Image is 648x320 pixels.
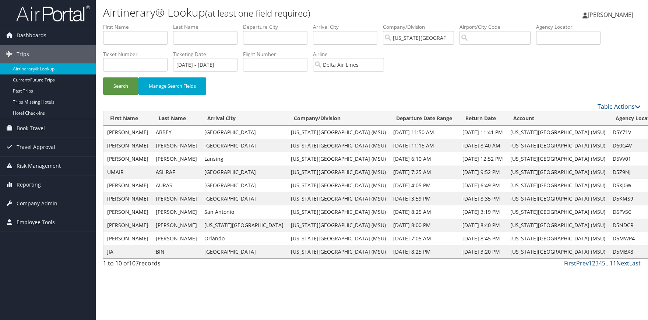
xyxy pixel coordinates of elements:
td: [DATE] 12:52 PM [459,152,507,166]
small: (at least one field required) [205,7,310,19]
td: [US_STATE][GEOGRAPHIC_DATA] (MSU) [287,166,390,179]
td: [US_STATE][GEOGRAPHIC_DATA] (MSU) [507,245,609,258]
td: [DATE] 6:49 PM [459,179,507,192]
span: … [605,259,610,267]
label: Flight Number [243,51,313,58]
td: [DATE] 11:41 PM [459,126,507,139]
td: [US_STATE][GEOGRAPHIC_DATA] (MSU) [507,205,609,219]
span: [PERSON_NAME] [588,11,633,19]
span: Trips [17,45,29,63]
td: [PERSON_NAME] [152,139,201,152]
th: Return Date: activate to sort column ascending [459,111,507,126]
td: [GEOGRAPHIC_DATA] [201,179,287,192]
th: Account: activate to sort column ascending [507,111,609,126]
th: Departure Date Range: activate to sort column ascending [390,111,459,126]
td: [US_STATE][GEOGRAPHIC_DATA] (MSU) [507,219,609,232]
a: Last [629,259,641,267]
td: [US_STATE][GEOGRAPHIC_DATA] (MSU) [287,219,390,232]
td: UMAIR [103,166,152,179]
th: Company/Division [287,111,390,126]
td: [DATE] 3:20 PM [459,245,507,258]
th: Last Name: activate to sort column descending [152,111,201,126]
td: [PERSON_NAME] [152,205,201,219]
td: [US_STATE][GEOGRAPHIC_DATA] (MSU) [287,126,390,139]
a: First [564,259,576,267]
td: [PERSON_NAME] [152,192,201,205]
td: [US_STATE][GEOGRAPHIC_DATA] (MSU) [287,245,390,258]
td: ABBEY [152,126,201,139]
td: [GEOGRAPHIC_DATA] [201,126,287,139]
td: [DATE] 8:25 AM [390,205,459,219]
span: Company Admin [17,194,57,213]
td: JIA [103,245,152,258]
td: [PERSON_NAME] [103,232,152,245]
td: [PERSON_NAME] [103,192,152,205]
td: [PERSON_NAME] [103,126,152,139]
td: [DATE] 8:00 PM [390,219,459,232]
td: [PERSON_NAME] [103,205,152,219]
td: BIN [152,245,201,258]
td: [DATE] 8:25 PM [390,245,459,258]
label: Airline [313,51,390,58]
span: Reporting [17,175,41,194]
button: Search [103,77,138,95]
label: First Name [103,23,173,31]
td: [PERSON_NAME] [152,152,201,166]
img: airportal-logo.png [16,5,90,22]
th: Arrival City: activate to sort column ascending [201,111,287,126]
label: Airport/City Code [459,23,536,31]
label: Agency Locator [536,23,606,31]
span: Risk Management [17,157,61,175]
a: Prev [576,259,589,267]
td: [DATE] 11:50 AM [390,126,459,139]
td: [US_STATE][GEOGRAPHIC_DATA] (MSU) [287,232,390,245]
td: [DATE] 8:45 PM [459,232,507,245]
label: Arrival City [313,23,383,31]
label: Last Name [173,23,243,31]
td: [DATE] 8:40 AM [459,139,507,152]
td: [US_STATE][GEOGRAPHIC_DATA] (MSU) [507,179,609,192]
span: Travel Approval [17,138,55,156]
a: 11 [610,259,616,267]
td: [PERSON_NAME] [152,232,201,245]
td: [GEOGRAPHIC_DATA] [201,192,287,205]
td: [DATE] 9:52 PM [459,166,507,179]
td: San Antonio [201,205,287,219]
label: Ticket Number [103,51,173,58]
td: [US_STATE][GEOGRAPHIC_DATA] (MSU) [507,192,609,205]
button: Manage Search Fields [138,77,206,95]
a: [PERSON_NAME] [582,4,641,26]
td: [US_STATE][GEOGRAPHIC_DATA] (MSU) [507,232,609,245]
td: [US_STATE][GEOGRAPHIC_DATA] (MSU) [287,139,390,152]
td: ASHRAF [152,166,201,179]
td: [US_STATE][GEOGRAPHIC_DATA] (MSU) [507,166,609,179]
span: Book Travel [17,119,45,138]
span: Dashboards [17,26,46,45]
td: [US_STATE][GEOGRAPHIC_DATA] (MSU) [287,179,390,192]
td: [DATE] 8:35 PM [459,192,507,205]
h1: Airtinerary® Lookup [103,5,461,20]
td: [US_STATE][GEOGRAPHIC_DATA] (MSU) [287,205,390,219]
td: [GEOGRAPHIC_DATA] [201,139,287,152]
span: Employee Tools [17,213,55,232]
td: [US_STATE][GEOGRAPHIC_DATA] (MSU) [507,139,609,152]
td: [US_STATE][GEOGRAPHIC_DATA] (MSU) [287,192,390,205]
label: Company/Division [383,23,459,31]
td: [GEOGRAPHIC_DATA] [201,166,287,179]
td: Orlando [201,232,287,245]
td: [US_STATE][GEOGRAPHIC_DATA] (MSU) [507,126,609,139]
th: First Name: activate to sort column ascending [103,111,152,126]
td: [DATE] 4:05 PM [390,179,459,192]
td: [DATE] 3:19 PM [459,205,507,219]
td: [PERSON_NAME] [152,219,201,232]
td: [US_STATE][GEOGRAPHIC_DATA] (MSU) [287,152,390,166]
td: [DATE] 11:15 AM [390,139,459,152]
td: [PERSON_NAME] [103,219,152,232]
a: Next [616,259,629,267]
label: Departure City [243,23,313,31]
a: Table Actions [598,102,641,111]
a: 3 [595,259,599,267]
td: [DATE] 7:05 AM [390,232,459,245]
span: 107 [129,259,139,267]
td: [DATE] 6:10 AM [390,152,459,166]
